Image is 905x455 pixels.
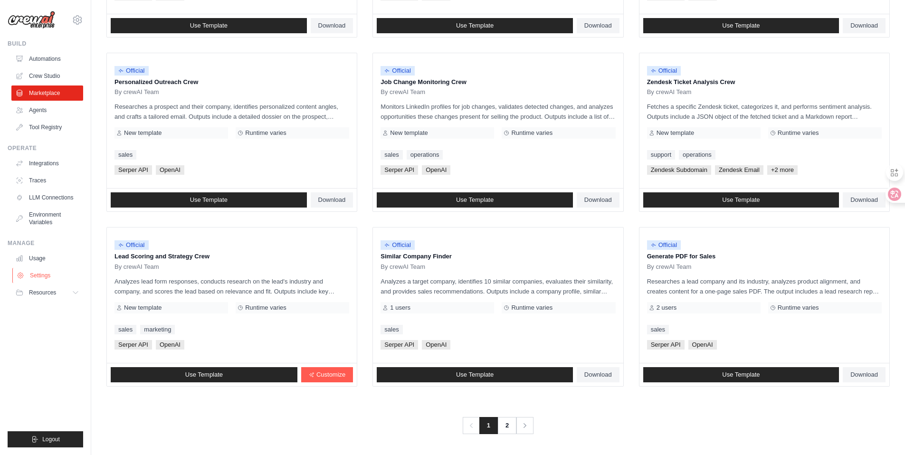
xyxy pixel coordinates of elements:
span: Zendesk Subdomain [647,165,711,175]
a: Use Template [643,18,839,33]
span: Use Template [190,196,228,204]
p: Monitors LinkedIn profiles for job changes, validates detected changes, and analyzes opportunitie... [381,102,615,122]
span: By crewAI Team [647,88,692,96]
span: Use Template [456,22,494,29]
p: Similar Company Finder [381,252,615,261]
span: Download [850,22,878,29]
a: sales [114,325,136,334]
a: Use Template [377,367,573,382]
p: Researches a lead company and its industry, analyzes product alignment, and creates content for a... [647,276,882,296]
a: Use Template [111,18,307,33]
span: Serper API [647,340,685,350]
span: 1 [479,417,498,434]
a: Download [311,192,353,208]
a: Download [577,18,619,33]
span: By crewAI Team [114,263,159,271]
p: Lead Scoring and Strategy Crew [114,252,349,261]
span: New template [657,129,694,137]
span: Use Template [190,22,228,29]
a: Download [577,367,619,382]
a: sales [381,325,402,334]
p: Researches a prospect and their company, identifies personalized content angles, and crafts a tai... [114,102,349,122]
a: Crew Studio [11,68,83,84]
span: By crewAI Team [647,263,692,271]
span: Runtime varies [245,129,286,137]
span: Download [318,196,346,204]
a: sales [114,150,136,160]
a: sales [647,325,669,334]
a: sales [381,150,402,160]
span: New template [124,129,162,137]
a: Use Template [377,192,573,208]
button: Resources [11,285,83,300]
p: Job Change Monitoring Crew [381,77,615,87]
a: Use Template [111,367,297,382]
span: Logout [42,436,60,443]
a: Environment Variables [11,207,83,230]
span: +2 more [767,165,798,175]
span: Serper API [381,165,418,175]
span: Download [850,196,878,204]
span: Official [114,66,149,76]
a: operations [407,150,443,160]
a: Tool Registry [11,120,83,135]
a: Download [843,367,886,382]
span: Resources [29,289,56,296]
a: Use Template [643,192,839,208]
span: Serper API [114,165,152,175]
span: New template [390,129,428,137]
nav: Pagination [463,417,533,434]
span: Official [114,240,149,250]
span: By crewAI Team [114,88,159,96]
span: Official [381,240,415,250]
a: Usage [11,251,83,266]
span: Download [584,22,612,29]
span: By crewAI Team [381,88,425,96]
a: Download [843,192,886,208]
span: OpenAI [156,340,184,350]
a: Integrations [11,156,83,171]
span: OpenAI [688,340,717,350]
span: OpenAI [422,340,450,350]
span: Runtime varies [778,129,819,137]
a: 2 [497,417,516,434]
p: Fetches a specific Zendesk ticket, categorizes it, and performs sentiment analysis. Outputs inclu... [647,102,882,122]
a: Customize [301,367,353,382]
span: Official [647,240,681,250]
span: Use Template [722,196,760,204]
span: Download [850,371,878,379]
span: Download [584,196,612,204]
span: Runtime varies [511,304,553,312]
a: marketing [140,325,175,334]
a: support [647,150,675,160]
span: Zendesk Email [715,165,763,175]
span: Download [584,371,612,379]
span: Use Template [722,22,760,29]
span: New template [124,304,162,312]
span: Use Template [456,196,494,204]
span: OpenAI [156,165,184,175]
p: Personalized Outreach Crew [114,77,349,87]
span: 2 users [657,304,677,312]
p: Zendesk Ticket Analysis Crew [647,77,882,87]
a: Use Template [111,192,307,208]
span: Use Template [722,371,760,379]
button: Logout [8,431,83,447]
span: Runtime varies [511,129,553,137]
span: Runtime varies [778,304,819,312]
span: Official [381,66,415,76]
a: Traces [11,173,83,188]
span: By crewAI Team [381,263,425,271]
a: Download [843,18,886,33]
span: 1 users [390,304,410,312]
p: Generate PDF for Sales [647,252,882,261]
span: Serper API [381,340,418,350]
a: Download [311,18,353,33]
span: OpenAI [422,165,450,175]
a: Settings [12,268,84,283]
span: Official [647,66,681,76]
p: Analyzes lead form responses, conducts research on the lead's industry and company, and scores th... [114,276,349,296]
div: Manage [8,239,83,247]
div: Build [8,40,83,47]
span: Use Template [456,371,494,379]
